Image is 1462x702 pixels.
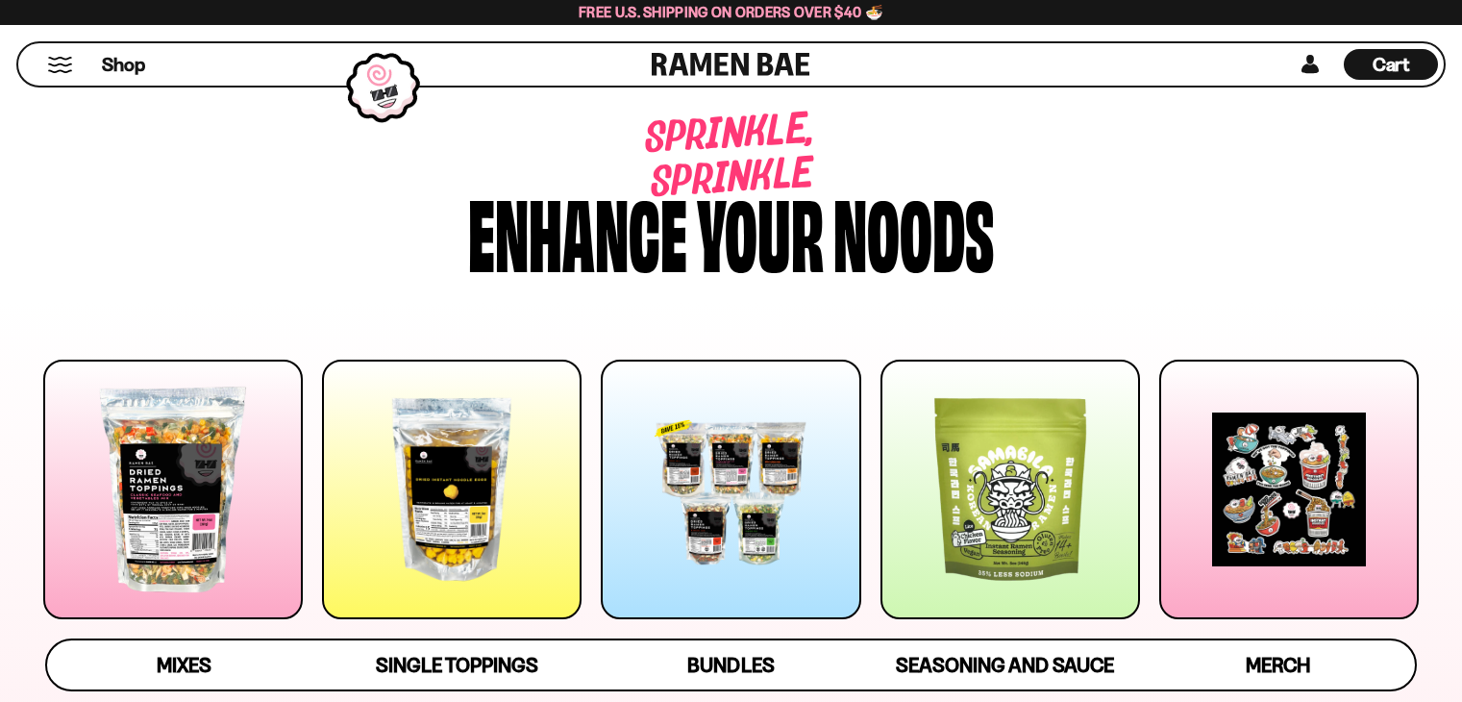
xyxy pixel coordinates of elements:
[320,640,594,689] a: Single Toppings
[594,640,868,689] a: Bundles
[1344,43,1438,86] a: Cart
[1373,53,1410,76] span: Cart
[896,653,1114,677] span: Seasoning and Sauce
[376,653,538,677] span: Single Toppings
[47,57,73,73] button: Mobile Menu Trigger
[1246,653,1310,677] span: Merch
[697,185,824,276] div: your
[687,653,774,677] span: Bundles
[157,653,211,677] span: Mixes
[47,640,321,689] a: Mixes
[102,52,145,78] span: Shop
[833,185,994,276] div: noods
[868,640,1142,689] a: Seasoning and Sauce
[102,49,145,80] a: Shop
[579,3,883,21] span: Free U.S. Shipping on Orders over $40 🍜
[1142,640,1416,689] a: Merch
[468,185,687,276] div: Enhance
